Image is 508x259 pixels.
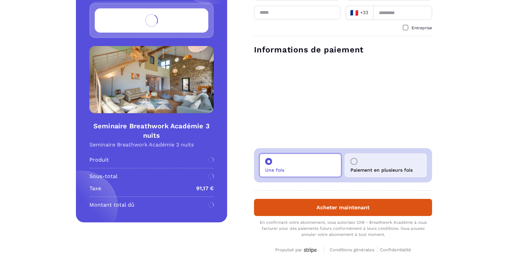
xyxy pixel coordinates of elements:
span: Conditions générales [330,247,374,252]
a: Confidentialité [380,246,411,253]
p: Une fois [265,167,284,173]
a: Conditions générales [330,246,377,253]
p: Seminaire Breathwork Académie 3 nuits [89,141,214,148]
p: 91,17 € [196,184,214,192]
p: Paiement en plusieurs fois [350,167,413,173]
p: Produit [89,156,109,164]
h3: Informations de paiement [254,44,432,55]
input: Search for option [370,8,371,18]
button: Acheter maintenant [254,199,432,216]
iframe: Cadre de saisie sécurisé pour le paiement [253,59,433,141]
a: Propulsé par [275,246,319,253]
span: Confidentialité [380,247,411,252]
span: 🇫🇷 [350,8,358,17]
div: Search for option [346,6,373,20]
div: Propulsé par [275,247,319,253]
h4: Seminaire Breathwork Académie 3 nuits [89,121,214,140]
img: Product Image [89,46,214,113]
span: +33 [350,8,369,17]
span: Entreprise [412,26,432,30]
div: En confirmant votre abonnement, vous autorisez CKB - Breathwork Académie à vous facturer pour des... [254,219,432,238]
